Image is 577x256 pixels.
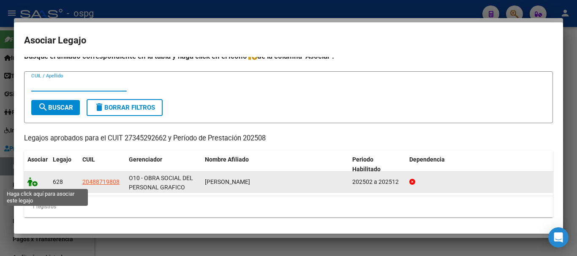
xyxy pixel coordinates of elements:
div: 1 registros [24,196,553,217]
span: RODRIGUEZ LAUTARO FABIAN [205,178,250,185]
mat-icon: search [38,102,48,112]
datatable-header-cell: CUIL [79,151,125,178]
span: Periodo Habilitado [352,156,381,172]
mat-icon: delete [94,102,104,112]
span: Borrar Filtros [94,104,155,111]
datatable-header-cell: Nombre Afiliado [201,151,349,178]
button: Buscar [31,100,80,115]
span: Legajo [53,156,71,163]
span: Dependencia [409,156,445,163]
span: Buscar [38,104,73,111]
datatable-header-cell: Asociar [24,151,49,178]
div: Open Intercom Messenger [548,227,569,248]
span: 628 [53,178,63,185]
button: Borrar Filtros [87,99,163,116]
span: Asociar [27,156,48,163]
span: Nombre Afiliado [205,156,249,163]
span: Gerenciador [129,156,162,163]
datatable-header-cell: Dependencia [406,151,553,178]
datatable-header-cell: Legajo [49,151,79,178]
div: 202502 a 202512 [352,177,403,187]
span: 20488719808 [82,178,120,185]
span: CUIL [82,156,95,163]
p: Legajos aprobados para el CUIT 27345292662 y Período de Prestación 202508 [24,133,553,144]
datatable-header-cell: Gerenciador [125,151,201,178]
h2: Asociar Legajo [24,32,553,49]
span: O10 - OBRA SOCIAL DEL PERSONAL GRAFICO [129,175,193,191]
datatable-header-cell: Periodo Habilitado [349,151,406,178]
